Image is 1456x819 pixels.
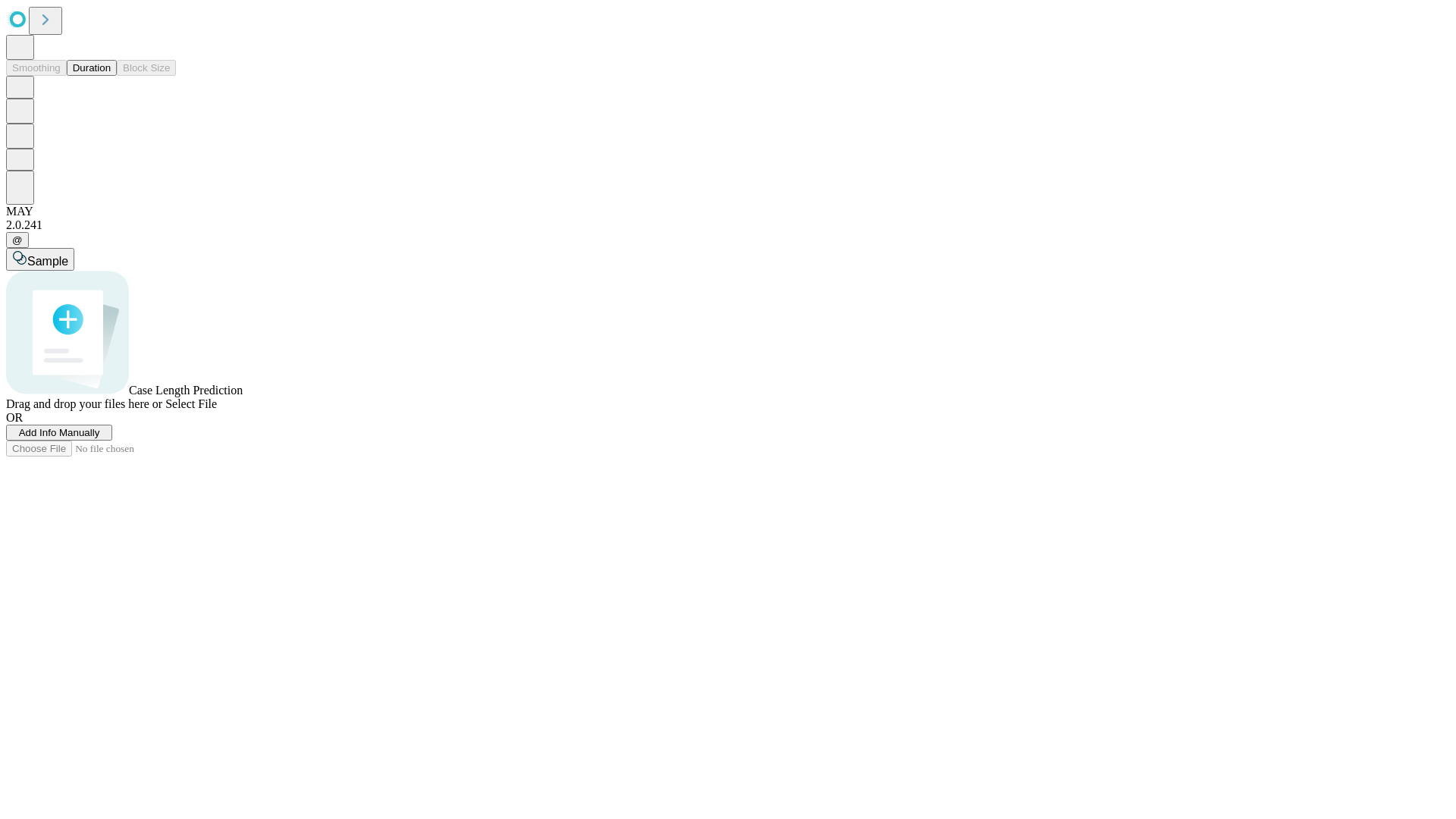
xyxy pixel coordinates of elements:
[19,427,100,438] span: Add Info Manually
[6,218,1450,232] div: 2.0.241
[6,205,1450,218] div: MAY
[6,397,162,410] span: Drag and drop your files here or
[6,411,23,424] span: OR
[67,60,117,76] button: Duration
[117,60,176,76] button: Block Size
[6,232,29,248] button: @
[6,248,74,271] button: Sample
[6,425,112,441] button: Add Info Manually
[129,384,243,397] span: Case Length Prediction
[6,60,67,76] button: Smoothing
[165,397,217,410] span: Select File
[27,255,68,268] span: Sample
[12,234,23,246] span: @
